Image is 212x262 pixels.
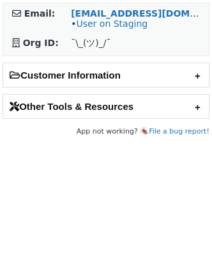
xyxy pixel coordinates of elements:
[3,95,209,118] h2: Other Tools & Resources
[71,38,110,48] span: ¯\_(ツ)_/¯
[71,19,148,29] span: •
[3,125,209,138] footer: App not working? 🪳
[149,127,209,135] a: File a bug report!
[76,19,148,29] a: User on Staging
[23,38,59,48] strong: Org ID:
[24,8,56,19] strong: Email:
[3,63,209,87] h2: Customer Information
